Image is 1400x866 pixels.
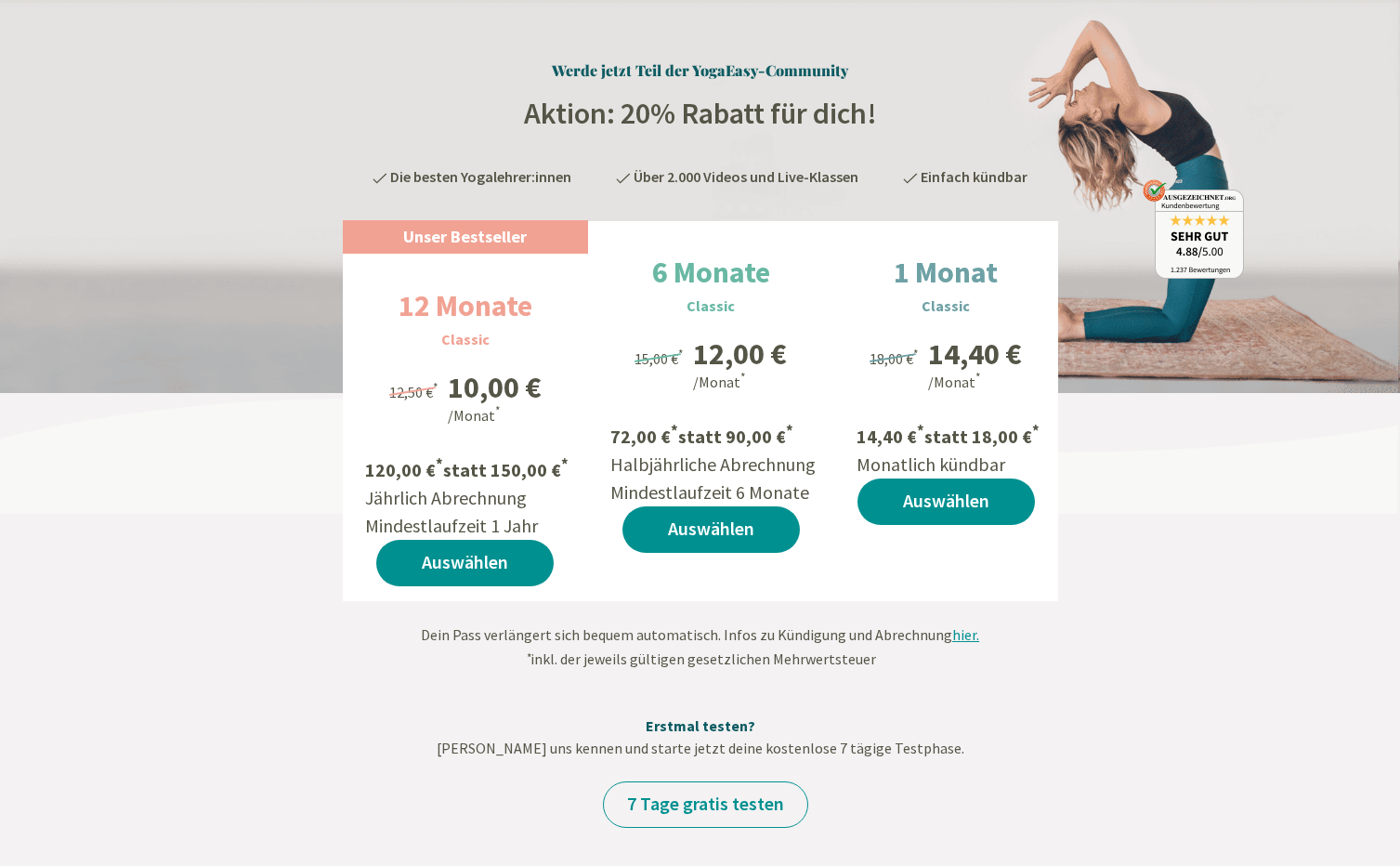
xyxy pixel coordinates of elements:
[157,715,1244,737] h2: Erstmal testen?
[693,339,787,369] div: 12,00 €
[928,339,1022,369] div: 14,40 €
[157,737,1244,759] p: [PERSON_NAME] uns kennen und starte jetzt deine kostenlose 7 tägige Testphase.
[448,402,542,426] div: /Monat
[857,451,1040,479] li: Monatlich kündbar
[376,540,554,586] a: Auswählen
[403,226,527,247] span: Unser Bestseller
[610,479,816,506] li: Mindestlaufzeit 6 Monate
[389,383,438,401] span: 12,50 €
[870,349,919,368] span: 18,00 €
[157,95,1244,132] h2: Aktion: 20% Rabatt für dich!
[857,479,1035,525] a: Auswählen
[603,781,808,828] a: 7 Tage gratis testen
[365,484,569,512] li: Jährlich Abrechnung
[928,369,1022,393] div: /Monat
[390,167,571,186] span: Die besten Yogalehrer:innen
[610,419,816,451] li: 72,00 € statt 90,00 €
[849,250,1042,295] h2: 1 Monat
[354,283,577,328] h2: 12 Monate
[921,167,1027,186] span: Einfach kündbar
[634,167,858,186] span: Über 2.000 Videos und Live-Klassen
[157,623,1244,670] div: Dein Pass verlängert sich bequem automatisch. Infos zu Kündigung und Abrechnung
[952,625,979,644] span: hier.
[608,250,815,295] h2: 6 Monate
[365,512,569,540] li: Mindestlaufzeit 1 Jahr
[857,419,1040,451] li: 14,40 € statt 18,00 €
[610,451,816,479] li: Halbjährliche Abrechnung
[448,373,542,402] div: 10,00 €
[441,328,490,350] h3: Classic
[525,649,876,668] span: inkl. der jeweils gültigen gesetzlichen Mehrwertsteuer
[635,349,684,368] span: 15,00 €
[157,61,1244,80] h1: Werde jetzt Teil der YogaEasy-Community
[922,295,970,317] h3: Classic
[365,453,569,484] li: 120,00 € statt 150,00 €
[687,295,735,317] h3: Classic
[1143,179,1244,279] img: ausgezeichnet_badge.png
[622,506,800,553] a: Auswählen
[693,369,787,393] div: /Monat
